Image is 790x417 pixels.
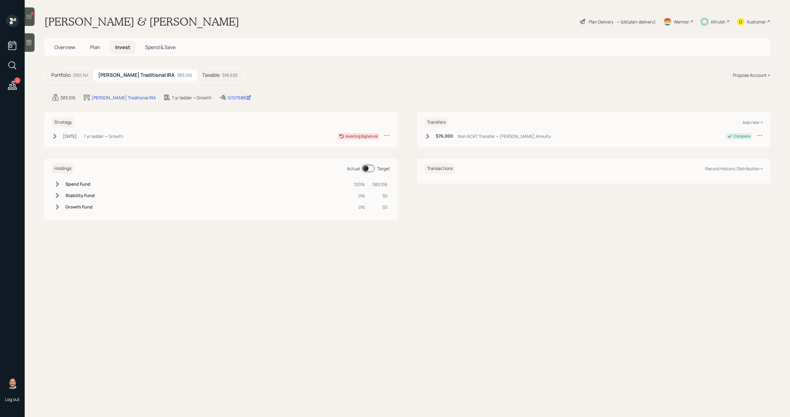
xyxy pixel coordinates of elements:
div: $18,635 [222,72,238,78]
h6: Growth Fund [65,204,95,210]
h5: [PERSON_NAME] Traditional IRA [98,72,175,78]
div: $0 [372,192,388,199]
h6: Transfers [425,117,448,127]
h6: Holdings [52,163,74,174]
div: Warmer [674,19,689,25]
div: 10127688 [227,94,251,101]
div: $83,106 [60,94,76,101]
div: $83,106 [372,181,388,188]
div: 0% [354,204,365,210]
img: michael-russo-headshot.png [6,377,19,389]
div: Complete [734,134,750,139]
span: Overview [54,44,75,51]
div: Log out [5,396,20,402]
h6: Spend Fund [65,182,95,187]
div: 4 [14,77,20,84]
h6: Transactions [425,163,455,174]
div: 100% [354,181,365,188]
h5: Taxable [202,72,220,78]
div: Awaiting Signature [345,134,378,139]
h5: Portfolio [51,72,71,78]
h6: Stability Fund [65,193,95,198]
div: Record Historic Distribution + [705,166,763,171]
div: 0% [354,192,365,199]
h6: $76,000 [436,134,453,139]
div: $101,741 [73,72,88,78]
div: [DATE] [63,133,77,139]
span: Invest [115,44,130,51]
span: Spend & Save [145,44,176,51]
div: Plan Delivery [589,19,613,25]
div: Target [377,165,390,172]
span: Plan [90,44,100,51]
div: Actual [347,165,360,172]
div: $83,106 [177,72,192,78]
h1: [PERSON_NAME] & [PERSON_NAME] [44,15,239,28]
div: [PERSON_NAME] Traditional IRA [92,94,156,101]
div: Non ACAT Transfer • [PERSON_NAME] Annuity [458,133,551,139]
div: Propose Account + [733,72,770,78]
div: 7 yr ladder • Growth [84,133,123,139]
div: 7 yr ladder • Growth [172,94,211,101]
div: $0 [372,204,388,210]
div: Add new + [742,119,763,125]
h6: Strategy [52,117,74,127]
div: Kustomer [747,19,766,25]
div: Altruist [711,19,725,25]
div: • (old plan-delivery) [617,19,656,25]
